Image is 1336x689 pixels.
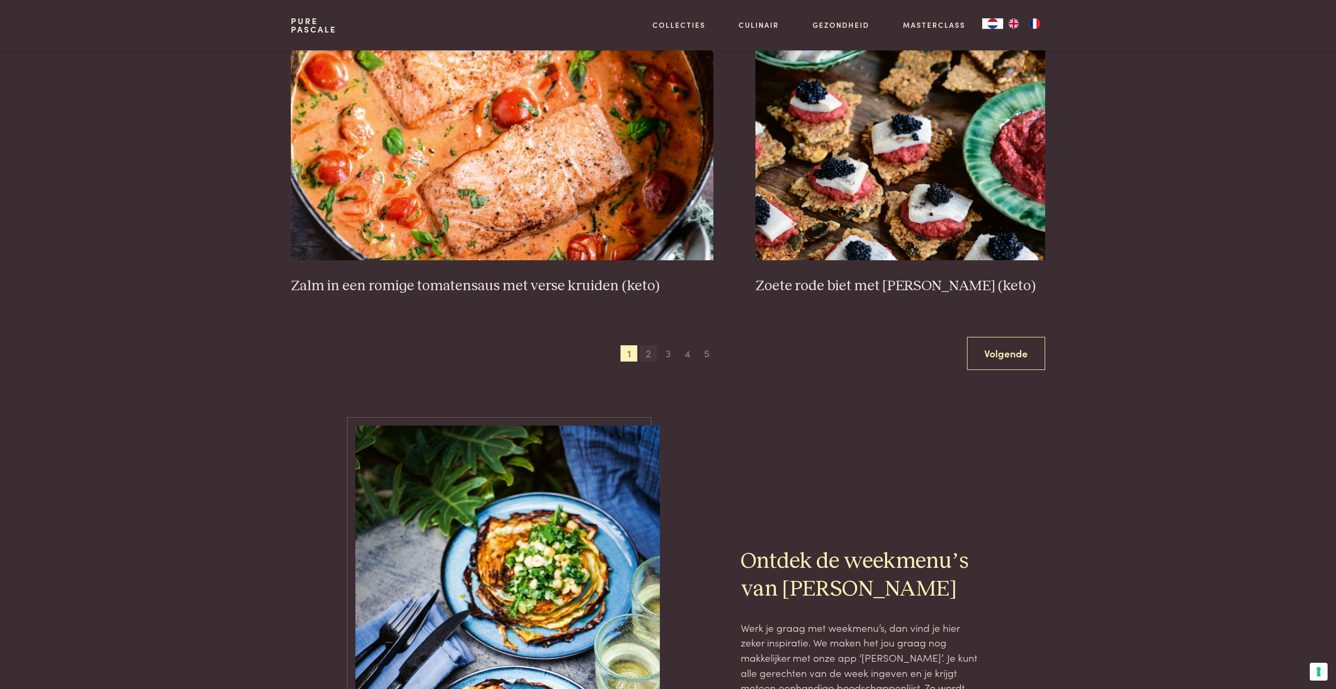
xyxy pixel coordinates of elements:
[660,345,677,362] span: 3
[653,19,706,30] a: Collecties
[903,19,965,30] a: Masterclass
[291,277,713,295] h3: Zalm in een romige tomatensaus met verse kruiden (keto)
[755,50,1045,260] img: Zoete rode biet met zure haring (keto)
[291,50,713,260] img: Zalm in een romige tomatensaus met verse kruiden (keto)
[982,18,1003,29] div: Language
[967,337,1045,370] a: Volgende
[1310,663,1328,681] button: Uw voorkeuren voor toestemming voor trackingtechnologieën
[620,345,637,362] span: 1
[982,18,1003,29] a: NL
[291,17,336,34] a: PurePascale
[640,345,657,362] span: 2
[741,548,981,603] h2: Ontdek de weekmenu’s van [PERSON_NAME]
[1003,18,1045,29] ul: Language list
[739,19,779,30] a: Culinair
[982,18,1045,29] aside: Language selected: Nederlands
[1003,18,1024,29] a: EN
[679,345,696,362] span: 4
[1024,18,1045,29] a: FR
[755,277,1045,295] h3: Zoete rode biet met [PERSON_NAME] (keto)
[813,19,869,30] a: Gezondheid
[291,50,713,295] a: Zalm in een romige tomatensaus met verse kruiden (keto) Zalm in een romige tomatensaus met verse ...
[755,50,1045,295] a: Zoete rode biet met zure haring (keto) Zoete rode biet met [PERSON_NAME] (keto)
[699,345,716,362] span: 5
